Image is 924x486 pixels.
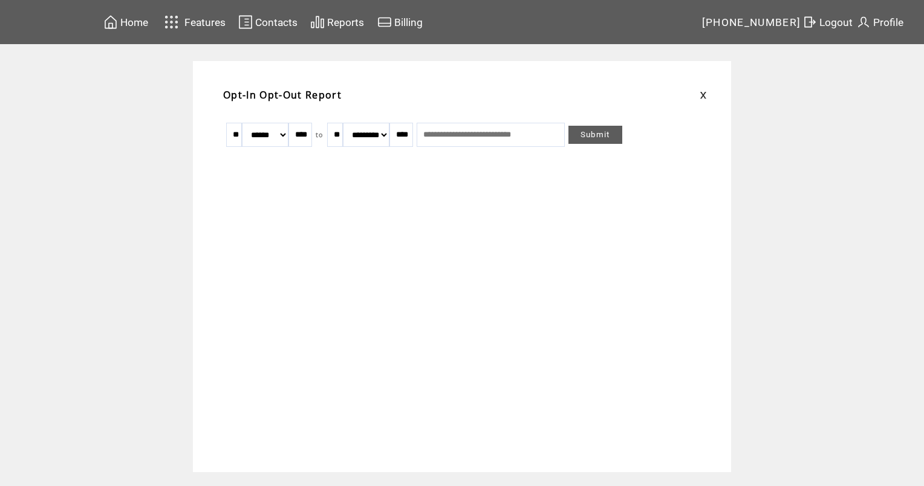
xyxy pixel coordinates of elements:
a: Contacts [236,13,299,31]
img: exit.svg [802,15,817,30]
span: to [316,131,324,139]
span: [PHONE_NUMBER] [702,16,801,28]
a: Submit [568,126,622,144]
span: Billing [394,16,423,28]
span: Home [120,16,148,28]
span: Profile [873,16,903,28]
img: profile.svg [856,15,871,30]
a: Features [159,10,227,34]
img: creidtcard.svg [377,15,392,30]
a: Logout [801,13,854,31]
a: Reports [308,13,366,31]
a: Profile [854,13,905,31]
span: Logout [819,16,853,28]
span: Opt-In Opt-Out Report [223,88,342,102]
a: Billing [376,13,425,31]
span: Reports [327,16,364,28]
a: Home [102,13,150,31]
img: chart.svg [310,15,325,30]
span: Features [184,16,226,28]
img: contacts.svg [238,15,253,30]
span: Contacts [255,16,298,28]
img: home.svg [103,15,118,30]
img: features.svg [161,12,182,32]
